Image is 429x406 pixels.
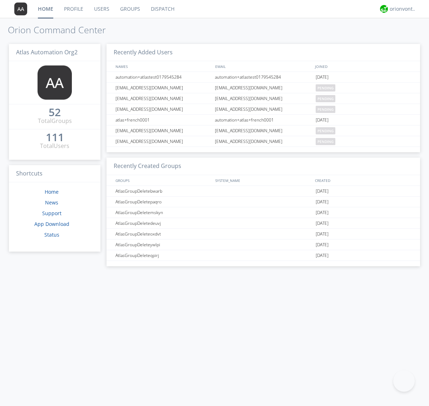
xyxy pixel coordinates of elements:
a: atlas+french0001automation+atlas+french0001[DATE] [107,115,420,125]
div: 52 [49,109,61,116]
div: automation+atlastest0179545284 [114,72,213,82]
div: [EMAIL_ADDRESS][DOMAIN_NAME] [114,104,213,114]
div: [EMAIL_ADDRESS][DOMAIN_NAME] [213,93,314,104]
a: App Download [34,221,69,227]
div: [EMAIL_ADDRESS][DOMAIN_NAME] [114,136,213,147]
span: pending [316,138,335,145]
div: [EMAIL_ADDRESS][DOMAIN_NAME] [213,136,314,147]
a: 52 [49,109,61,117]
div: AtlasGroupDeletedeuvj [114,218,213,228]
a: AtlasGroupDeletebwarb[DATE] [107,186,420,197]
div: AtlasGroupDeletebwarb [114,186,213,196]
div: EMAIL [213,61,313,71]
h3: Recently Added Users [107,44,420,61]
div: orionvontas+atlas+automation+org2 [390,5,416,13]
a: News [45,199,58,206]
h3: Shortcuts [9,165,100,183]
span: pending [316,127,335,134]
span: pending [316,106,335,113]
div: atlas+french0001 [114,115,213,125]
span: Atlas Automation Org2 [16,48,78,56]
div: [EMAIL_ADDRESS][DOMAIN_NAME] [114,125,213,136]
div: Total Users [40,142,69,150]
a: [EMAIL_ADDRESS][DOMAIN_NAME][EMAIL_ADDRESS][DOMAIN_NAME]pending [107,93,420,104]
iframe: Toggle Customer Support [393,370,415,392]
span: [DATE] [316,239,329,250]
div: [EMAIL_ADDRESS][DOMAIN_NAME] [114,93,213,104]
span: [DATE] [316,72,329,83]
a: [EMAIL_ADDRESS][DOMAIN_NAME][EMAIL_ADDRESS][DOMAIN_NAME]pending [107,104,420,115]
a: Home [45,188,59,195]
h3: Recently Created Groups [107,158,420,175]
div: [EMAIL_ADDRESS][DOMAIN_NAME] [114,83,213,93]
span: [DATE] [316,229,329,239]
a: [EMAIL_ADDRESS][DOMAIN_NAME][EMAIL_ADDRESS][DOMAIN_NAME]pending [107,83,420,93]
div: [EMAIL_ADDRESS][DOMAIN_NAME] [213,125,314,136]
div: GROUPS [114,175,212,185]
span: [DATE] [316,197,329,207]
a: automation+atlastest0179545284automation+atlastest0179545284[DATE] [107,72,420,83]
a: AtlasGroupDeleteywlpi[DATE] [107,239,420,250]
div: CREATED [313,175,413,185]
span: [DATE] [316,218,329,229]
a: AtlasGroupDeleteqpirj[DATE] [107,250,420,261]
span: [DATE] [316,186,329,197]
img: 373638.png [14,3,27,15]
span: pending [316,95,335,102]
a: Support [42,210,61,217]
a: [EMAIL_ADDRESS][DOMAIN_NAME][EMAIL_ADDRESS][DOMAIN_NAME]pending [107,125,420,136]
div: automation+atlas+french0001 [213,115,314,125]
span: [DATE] [316,207,329,218]
div: 111 [46,134,64,141]
a: AtlasGroupDeleteoxdvt[DATE] [107,229,420,239]
span: [DATE] [316,250,329,261]
a: AtlasGroupDeletepaqro[DATE] [107,197,420,207]
img: 373638.png [38,65,72,100]
span: pending [316,84,335,91]
div: Total Groups [38,117,72,125]
img: 29d36aed6fa347d5a1537e7736e6aa13 [380,5,388,13]
div: AtlasGroupDeletepaqro [114,197,213,207]
div: JOINED [313,61,413,71]
div: NAMES [114,61,212,71]
div: AtlasGroupDeletemskyn [114,207,213,218]
div: [EMAIL_ADDRESS][DOMAIN_NAME] [213,104,314,114]
a: Status [44,231,59,238]
a: AtlasGroupDeletemskyn[DATE] [107,207,420,218]
div: AtlasGroupDeleteoxdvt [114,229,213,239]
div: automation+atlastest0179545284 [213,72,314,82]
div: [EMAIL_ADDRESS][DOMAIN_NAME] [213,83,314,93]
div: SYSTEM_NAME [213,175,313,185]
a: [EMAIL_ADDRESS][DOMAIN_NAME][EMAIL_ADDRESS][DOMAIN_NAME]pending [107,136,420,147]
a: 111 [46,134,64,142]
a: AtlasGroupDeletedeuvj[DATE] [107,218,420,229]
div: AtlasGroupDeleteywlpi [114,239,213,250]
div: AtlasGroupDeleteqpirj [114,250,213,261]
span: [DATE] [316,115,329,125]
